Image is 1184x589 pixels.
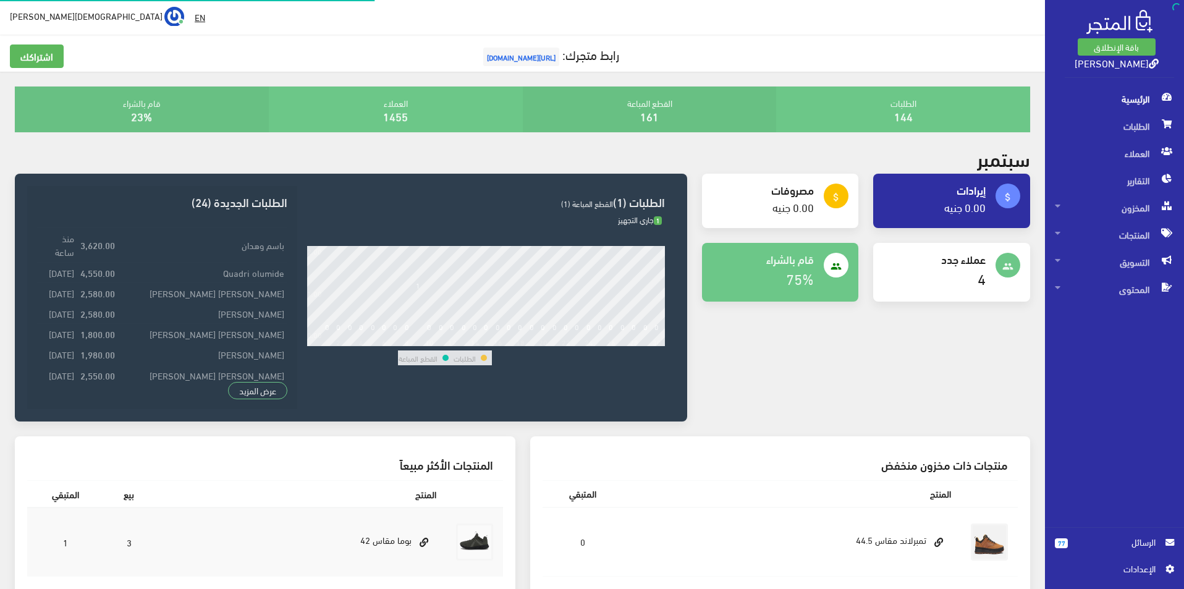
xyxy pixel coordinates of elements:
[772,197,814,217] a: 0.00 جنيه
[1055,538,1068,548] span: 77
[712,253,814,265] h4: قام بالشراء
[653,337,661,346] div: 30
[37,365,77,385] td: [DATE]
[37,228,77,262] td: منذ ساعة
[894,106,913,126] a: 144
[543,507,624,577] td: 0
[80,266,115,279] strong: 4,550.00
[1078,535,1156,549] span: الرسائل
[80,238,115,252] strong: 3,620.00
[307,196,665,208] h3: الطلبات (1)
[1045,112,1184,140] a: الطلبات
[10,8,163,23] span: [DEMOGRAPHIC_DATA][PERSON_NAME]
[523,87,777,132] div: القطع المباعة
[37,262,77,282] td: [DATE]
[618,212,662,227] span: جاري التجهيز
[154,480,446,507] th: المنتج
[640,106,659,126] a: 161
[1045,221,1184,248] a: المنتجات
[480,43,619,66] a: رابط متجرك:[URL][DOMAIN_NAME]
[190,6,210,28] a: EN
[831,192,842,203] i: attach_money
[1045,276,1184,303] a: المحتوى
[118,282,287,303] td: [PERSON_NAME] [PERSON_NAME]
[398,350,438,365] td: القطع المباعة
[1055,562,1174,582] a: اﻹعدادات
[1086,10,1152,34] img: .
[131,106,152,126] a: 23%
[1075,54,1159,72] a: [PERSON_NAME]
[383,106,408,126] a: 1455
[1055,248,1174,276] span: التسويق
[37,282,77,303] td: [DATE]
[971,523,1008,561] img: tmbrland-mkas-445.jpg
[539,337,548,346] div: 20
[456,523,493,561] img: boma-mkas-42.jpg
[80,307,115,320] strong: 2,580.00
[562,337,570,346] div: 22
[10,44,64,68] a: اشتراكك
[776,87,1030,132] div: الطلبات
[1002,192,1013,203] i: attach_money
[425,337,434,346] div: 10
[624,480,961,507] th: المنتج
[118,344,287,365] td: [PERSON_NAME]
[1055,112,1174,140] span: الطلبات
[786,265,814,291] a: 75%
[118,228,287,262] td: باسم وهدان
[228,382,287,399] a: عرض المزيد
[359,337,363,346] div: 4
[80,368,115,382] strong: 2,550.00
[104,507,154,577] td: 3
[37,303,77,323] td: [DATE]
[1055,167,1174,194] span: التقارير
[10,6,184,26] a: ... [DEMOGRAPHIC_DATA][PERSON_NAME]
[37,324,77,344] td: [DATE]
[453,350,476,365] td: الطلبات
[1078,38,1156,56] a: باقة الإنطلاق
[80,327,115,341] strong: 1,800.00
[944,197,986,217] a: 0.00 جنيه
[118,303,287,323] td: [PERSON_NAME]
[1045,140,1184,167] a: العملاء
[1045,194,1184,221] a: المخزون
[37,196,287,208] h3: الطلبات الجديدة (24)
[154,507,446,577] td: بوما مقاس 42
[80,347,115,361] strong: 1,980.00
[1055,276,1174,303] span: المحتوى
[104,480,154,507] th: بيع
[883,253,986,265] h4: عملاء جدد
[585,337,593,346] div: 24
[1055,85,1174,112] span: الرئيسية
[1045,167,1184,194] a: التقارير
[494,337,502,346] div: 16
[630,337,638,346] div: 28
[561,196,613,211] span: القطع المباعة (1)
[269,87,523,132] div: العملاء
[1065,562,1155,575] span: اﻹعدادات
[118,324,287,344] td: [PERSON_NAME] [PERSON_NAME]
[552,459,1009,470] h3: منتجات ذات مخزون منخفض
[516,337,525,346] div: 18
[37,344,77,365] td: [DATE]
[654,216,662,226] span: 1
[118,365,287,385] td: [PERSON_NAME] [PERSON_NAME]
[1055,194,1174,221] span: المخزون
[543,480,624,507] th: المتبقي
[712,184,814,196] h4: مصروفات
[405,337,409,346] div: 8
[118,262,287,282] td: Quadri olumide
[1045,85,1184,112] a: الرئيسية
[831,261,842,272] i: people
[978,265,986,291] a: 4
[1002,261,1013,272] i: people
[1055,535,1174,562] a: 77 الرسائل
[80,286,115,300] strong: 2,580.00
[977,147,1030,169] h2: سبتمبر
[27,507,104,577] td: 1
[27,480,104,507] th: المتبقي
[483,48,559,66] span: [URL][DOMAIN_NAME]
[195,9,205,25] u: EN
[382,337,386,346] div: 6
[1055,140,1174,167] span: العملاء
